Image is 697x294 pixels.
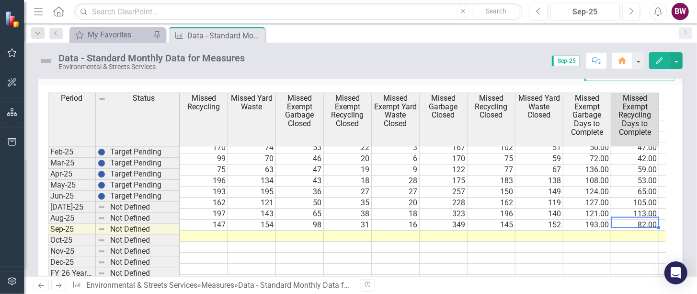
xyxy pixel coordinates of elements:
span: Missed Garbage Closed [422,94,465,119]
td: 196 [180,176,228,187]
button: Search [472,5,520,18]
div: My Favorites [88,29,151,41]
td: Target Pending [108,169,180,180]
td: 31 [324,220,372,231]
td: 105.00 [611,198,659,209]
td: 197 [180,209,228,220]
td: [DATE]-25 [48,202,96,213]
td: Not Defined [108,202,180,213]
td: Oct-25 [48,235,96,246]
td: Feb-25 [48,147,96,158]
img: 8DAGhfEEPCf229AAAAAElFTkSuQmCC [98,247,105,255]
td: 162 [180,198,228,209]
img: BgCOk07PiH71IgAAAABJRU5ErkJggg== [98,148,105,156]
td: Not Defined [108,224,180,235]
div: Environmental & Streets Services [58,63,245,71]
td: 18 [324,176,372,187]
span: Missed Exempt Garbage Closed [278,94,321,128]
span: Search [486,7,506,15]
td: 72.00 [563,153,611,165]
td: 193 [180,187,228,198]
td: 53.00 [611,176,659,187]
img: 8DAGhfEEPCf229AAAAAElFTkSuQmCC [98,270,105,277]
div: Open Intercom Messenger [664,261,687,284]
td: 75 [468,153,515,165]
img: 8DAGhfEEPCf229AAAAAElFTkSuQmCC [98,236,105,244]
span: Sep-25 [552,56,580,66]
td: 193.00 [563,220,611,231]
td: 6 [372,153,420,165]
td: 3 [372,142,420,153]
td: Apr-25 [48,169,96,180]
td: 175 [420,176,468,187]
td: 53 [276,142,324,153]
td: 50.00 [563,142,611,153]
td: Target Pending [108,147,180,158]
td: 38 [324,209,372,220]
img: 8DAGhfEEPCf229AAAAAElFTkSuQmCC [98,95,106,103]
a: Measures [201,281,234,290]
td: 121.00 [563,209,611,220]
td: 67 [515,165,563,176]
td: 102 [468,142,515,153]
img: 8DAGhfEEPCf229AAAAAElFTkSuQmCC [98,203,105,211]
td: 127.00 [563,198,611,209]
span: Missed Exempt Recycling Days to Complete [613,94,657,136]
td: 63 [228,165,276,176]
td: 119 [515,198,563,209]
td: Dec-25 [48,257,96,268]
td: 27 [372,187,420,198]
td: 195 [228,187,276,198]
td: 59.00 [611,165,659,176]
td: 20 [324,153,372,165]
td: 74 [228,142,276,153]
div: Data - Standard Monthly Data for Measures [187,30,263,42]
td: 113.00 [611,209,659,220]
td: 162 [468,198,515,209]
td: 150 [468,187,515,198]
td: 145 [468,220,515,231]
td: 35 [324,198,372,209]
span: Period [61,94,83,103]
td: 140 [515,209,563,220]
td: 43 [276,176,324,187]
td: 349 [420,220,468,231]
td: May-25 [48,180,96,191]
div: » » [72,280,353,291]
td: 75 [180,165,228,176]
div: Data - Standard Monthly Data for Measures [238,281,386,290]
td: 22 [324,142,372,153]
img: BgCOk07PiH71IgAAAABJRU5ErkJggg== [98,181,105,189]
td: 51 [515,142,563,153]
td: 99 [180,153,228,165]
h3: Measure Data [46,71,264,79]
td: Not Defined [108,235,180,246]
td: 136.00 [563,165,611,176]
span: Missed Exempt Recycling Closed [326,94,369,128]
button: Sep-25 [550,3,620,20]
a: My Favorites [72,29,151,41]
span: Status [133,94,155,103]
td: 228 [420,198,468,209]
span: Missed Exempt Garbage Days to Complete [565,94,609,136]
td: 50 [276,198,324,209]
td: 82.00 [611,220,659,231]
td: 65 [276,209,324,220]
td: Not Defined [108,268,180,279]
td: 42.00 [611,153,659,165]
td: 16 [372,220,420,231]
td: 36 [276,187,324,198]
td: 77 [468,165,515,176]
td: Sep-25 [48,224,96,235]
div: Data - Standard Monthly Data for Measures [58,53,245,63]
td: 121 [228,198,276,209]
img: 8DAGhfEEPCf229AAAAAElFTkSuQmCC [98,225,105,233]
td: 170 [180,142,228,153]
span: Missed Exempt Yard Waste Closed [374,94,417,128]
div: Sep-25 [554,6,617,18]
img: BgCOk07PiH71IgAAAABJRU5ErkJggg== [98,159,105,167]
span: Missed Recycling Closed [469,94,513,119]
td: 122 [420,165,468,176]
td: 143 [228,209,276,220]
span: Missed Recycling [182,94,226,111]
